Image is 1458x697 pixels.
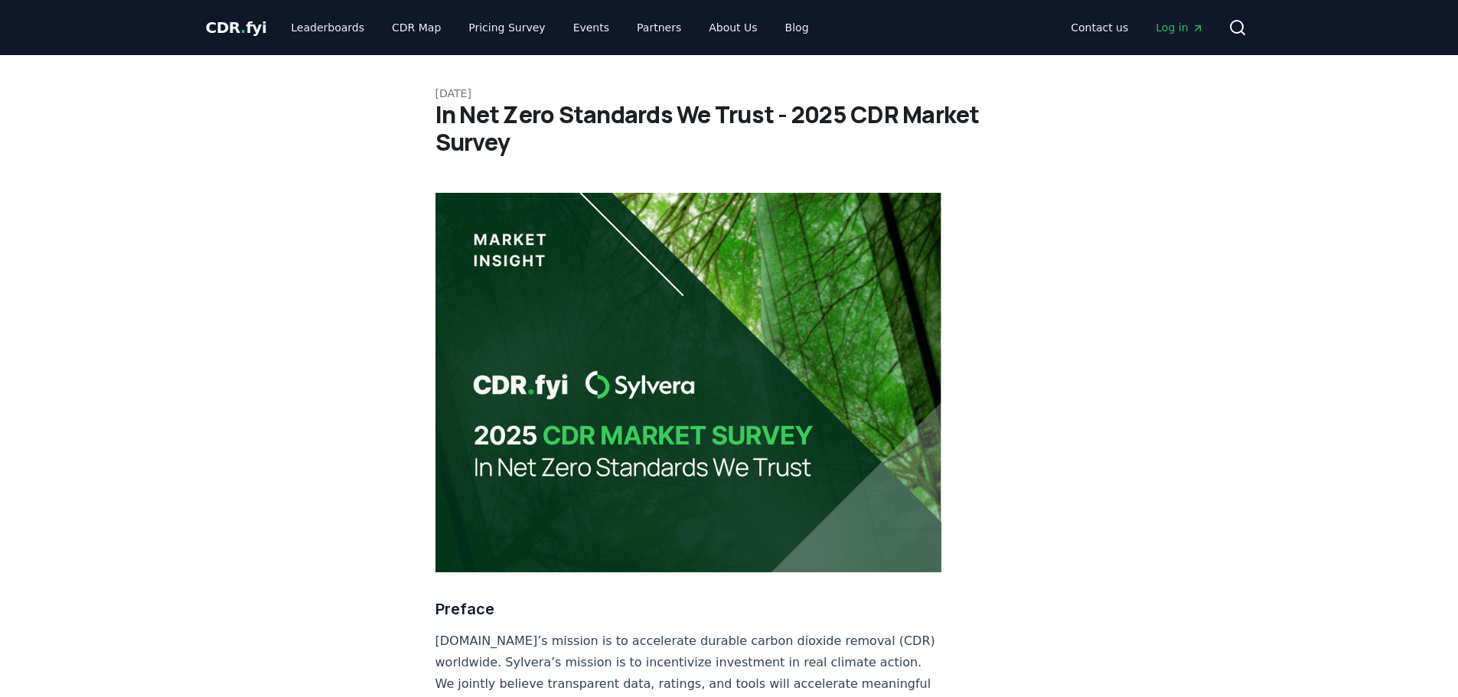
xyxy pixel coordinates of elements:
[1156,20,1203,35] span: Log in
[206,18,267,37] span: CDR fyi
[206,17,267,38] a: CDR.fyi
[380,14,453,41] a: CDR Map
[773,14,821,41] a: Blog
[456,14,557,41] a: Pricing Survey
[1058,14,1140,41] a: Contact us
[240,18,246,37] span: .
[279,14,820,41] nav: Main
[435,597,942,621] h3: Preface
[435,101,1023,156] h1: In Net Zero Standards We Trust - 2025 CDR Market Survey
[1058,14,1215,41] nav: Main
[561,14,621,41] a: Events
[435,193,942,572] img: blog post image
[435,86,1023,101] p: [DATE]
[279,14,377,41] a: Leaderboards
[1143,14,1215,41] a: Log in
[696,14,769,41] a: About Us
[625,14,693,41] a: Partners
